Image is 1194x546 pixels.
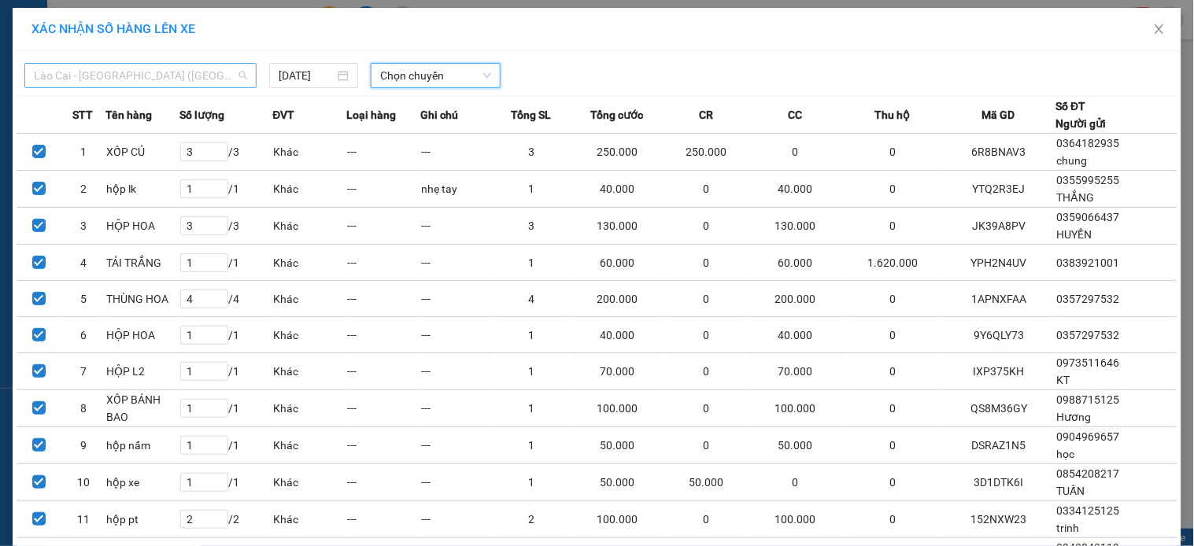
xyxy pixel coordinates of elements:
span: CC [788,106,802,124]
span: 0359066437 [1057,211,1120,223]
span: Tổng cước [591,106,644,124]
td: 40.000 [569,317,667,353]
td: 50.000 [569,464,667,501]
td: / 1 [179,353,273,390]
td: 3 [495,208,569,245]
td: --- [421,281,495,317]
td: HỘP HOA [105,317,179,353]
td: 0 [667,171,747,208]
td: 0 [667,427,747,464]
td: 1 [495,171,569,208]
td: --- [347,245,421,281]
td: 0 [845,208,942,245]
td: --- [421,245,495,281]
span: 0988715125 [1057,393,1120,406]
td: Khác [272,171,346,208]
td: hộp pt [105,501,179,538]
td: 50.000 [667,464,747,501]
td: 130.000 [569,208,667,245]
td: 0 [667,245,747,281]
td: 0 [845,390,942,427]
h1: Trung chuyển [83,91,290,200]
td: 0 [845,171,942,208]
td: XỐP BÁNH BAO [105,390,179,427]
td: 0 [845,281,942,317]
span: 0973511646 [1057,356,1120,369]
td: --- [421,464,495,501]
button: Close [1137,8,1181,52]
span: trinh [1057,522,1080,534]
td: 9Y6QLY73 [942,317,1056,353]
span: 0364182935 [1057,137,1120,149]
span: 0904969657 [1057,430,1120,443]
td: 70.000 [746,353,844,390]
td: --- [421,134,495,171]
span: TUẤN [1057,485,1085,497]
td: --- [421,208,495,245]
td: 8 [61,390,105,427]
td: QS8M36GY [942,390,1056,427]
td: 0 [845,134,942,171]
span: Thu hộ [875,106,911,124]
span: CR [699,106,713,124]
td: 250.000 [569,134,667,171]
td: --- [421,353,495,390]
td: Khác [272,317,346,353]
td: 0 [845,317,942,353]
span: Chọn chuyến [380,64,491,87]
td: 1 [495,353,569,390]
td: 130.000 [746,208,844,245]
td: 200.000 [746,281,844,317]
td: Khác [272,427,346,464]
td: 200.000 [569,281,667,317]
td: --- [347,427,421,464]
td: DSRAZ1N5 [942,427,1056,464]
td: 10 [61,464,105,501]
td: 50.000 [746,427,844,464]
td: JK39A8PV [942,208,1056,245]
span: chung [1057,154,1088,167]
td: --- [421,317,495,353]
td: 152NXW23 [942,501,1056,538]
td: 11 [61,501,105,538]
span: HUYỀN [1057,228,1092,241]
span: KT [1057,374,1070,386]
td: 100.000 [569,501,667,538]
span: Loại hàng [347,106,397,124]
td: 100.000 [746,390,844,427]
td: 70.000 [569,353,667,390]
td: 6 [61,317,105,353]
span: 0383921001 [1057,256,1120,269]
b: Sao Việt [95,37,192,63]
td: YPH2N4UV [942,245,1056,281]
td: 100.000 [746,501,844,538]
td: --- [421,390,495,427]
b: [DOMAIN_NAME] [210,13,380,39]
td: --- [347,281,421,317]
td: 0 [746,134,844,171]
td: 1.620.000 [845,245,942,281]
div: Số ĐT Người gửi [1056,98,1107,132]
td: 0 [667,208,747,245]
img: logo.jpg [9,13,87,91]
td: 0 [667,317,747,353]
td: 0 [667,353,747,390]
td: / 1 [179,464,273,501]
td: Khác [272,390,346,427]
span: THẮNG [1057,191,1095,204]
td: 0 [746,464,844,501]
span: XÁC NHẬN SỐ HÀNG LÊN XE [31,21,195,36]
td: Khác [272,281,346,317]
td: 60.000 [569,245,667,281]
input: 14/08/2025 [279,67,335,84]
span: 0357297532 [1057,293,1120,305]
td: 0 [845,427,942,464]
td: Khác [272,464,346,501]
td: 4 [495,281,569,317]
td: 2 [495,501,569,538]
td: hộp nấm [105,427,179,464]
td: --- [421,427,495,464]
td: 250.000 [667,134,747,171]
td: --- [347,134,421,171]
span: ĐVT [272,106,294,124]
